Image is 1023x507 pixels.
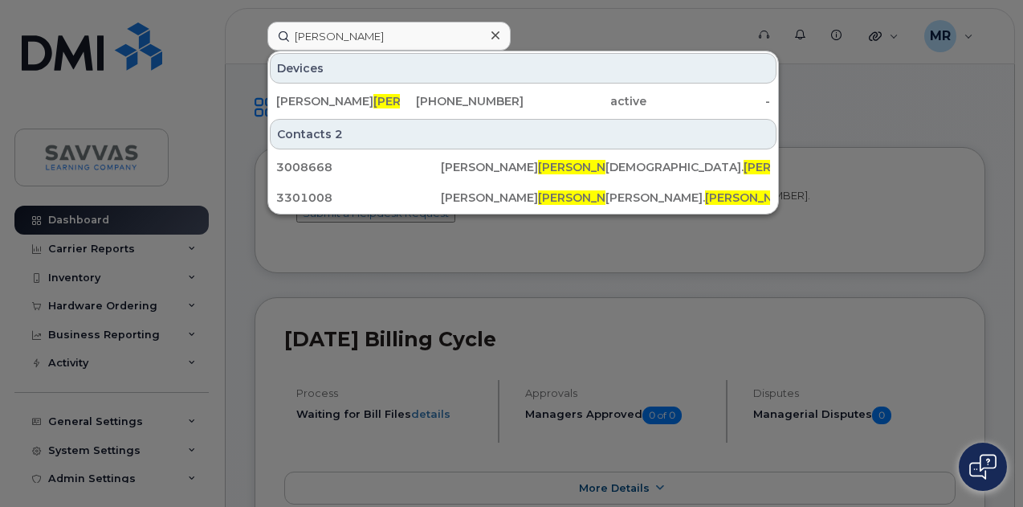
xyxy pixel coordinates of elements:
span: [PERSON_NAME] [705,190,802,205]
div: [PERSON_NAME] [441,159,605,175]
div: 3301008 [276,190,441,206]
div: Devices [270,53,776,84]
div: [DEMOGRAPHIC_DATA]. @[DOMAIN_NAME] [605,159,770,175]
img: Open chat [969,454,997,480]
div: [PERSON_NAME] [441,190,605,206]
div: [PHONE_NUMBER] [400,93,524,109]
span: [PERSON_NAME] [538,190,635,205]
span: [PERSON_NAME] [744,160,841,174]
a: 3008668[PERSON_NAME][PERSON_NAME][DEMOGRAPHIC_DATA].[PERSON_NAME]@[DOMAIN_NAME] [270,153,776,182]
span: [PERSON_NAME] [538,160,635,174]
div: active [524,93,647,109]
div: - [646,93,770,109]
span: 2 [335,126,343,142]
span: [PERSON_NAME] [373,94,471,108]
div: Contacts [270,119,776,149]
div: [PERSON_NAME]. @[DOMAIN_NAME] [605,190,770,206]
div: [PERSON_NAME] [276,93,400,109]
a: [PERSON_NAME][PERSON_NAME][PHONE_NUMBER]active- [270,87,776,116]
div: 3008668 [276,159,441,175]
a: 3301008[PERSON_NAME][PERSON_NAME][PERSON_NAME].[PERSON_NAME]@[DOMAIN_NAME] [270,183,776,212]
